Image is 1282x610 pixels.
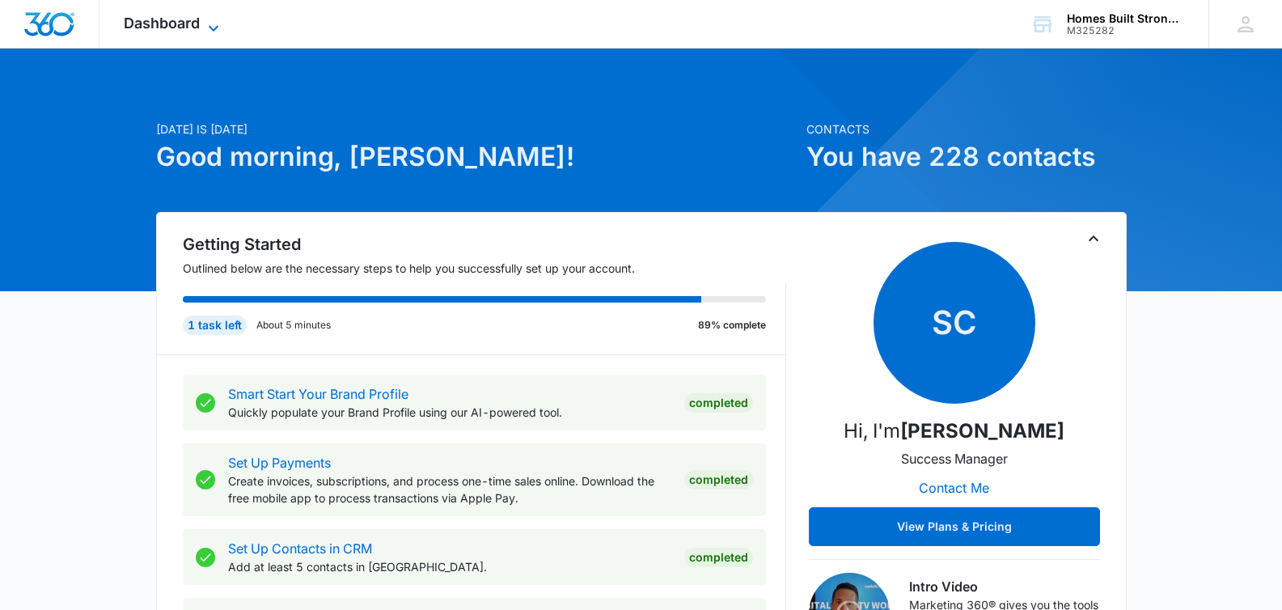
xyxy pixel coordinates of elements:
[124,15,200,32] span: Dashboard
[909,577,1100,596] h3: Intro Video
[228,404,671,421] p: Quickly populate your Brand Profile using our AI-powered tool.
[698,318,766,333] p: 89% complete
[228,386,408,402] a: Smart Start Your Brand Profile
[1084,229,1103,248] button: Toggle Collapse
[901,449,1008,468] p: Success Manager
[684,470,753,489] div: Completed
[1067,12,1185,25] div: account name
[874,242,1035,404] span: SC
[900,419,1064,443] strong: [PERSON_NAME]
[1067,25,1185,36] div: account id
[806,138,1127,176] h1: You have 228 contacts
[156,121,797,138] p: [DATE] is [DATE]
[156,138,797,176] h1: Good morning, [PERSON_NAME]!
[809,507,1100,546] button: View Plans & Pricing
[183,316,247,335] div: 1 task left
[684,393,753,413] div: Completed
[806,121,1127,138] p: Contacts
[256,318,331,333] p: About 5 minutes
[228,472,671,506] p: Create invoices, subscriptions, and process one-time sales online. Download the free mobile app t...
[903,468,1005,507] button: Contact Me
[183,232,786,256] h2: Getting Started
[228,540,372,557] a: Set Up Contacts in CRM
[844,417,1064,446] p: Hi, I'm
[228,455,331,471] a: Set Up Payments
[684,548,753,567] div: Completed
[183,260,786,277] p: Outlined below are the necessary steps to help you successfully set up your account.
[228,558,671,575] p: Add at least 5 contacts in [GEOGRAPHIC_DATA].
